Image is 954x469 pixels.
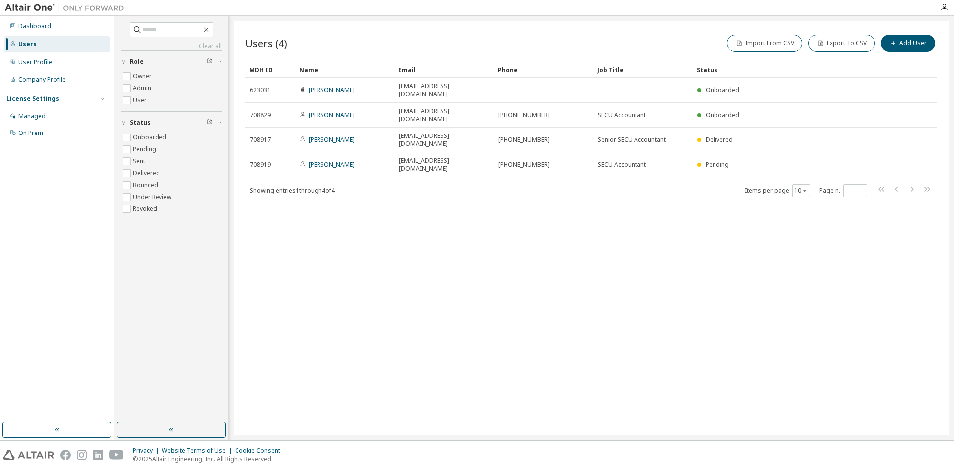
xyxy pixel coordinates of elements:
span: [EMAIL_ADDRESS][DOMAIN_NAME] [399,132,489,148]
label: Sent [133,155,147,167]
span: Senior SECU Accountant [598,136,666,144]
span: Clear filter [207,119,213,127]
button: Import From CSV [727,35,802,52]
img: linkedin.svg [93,450,103,460]
div: Users [18,40,37,48]
p: © 2025 Altair Engineering, Inc. All Rights Reserved. [133,455,286,463]
img: altair_logo.svg [3,450,54,460]
span: Pending [706,160,729,169]
span: Role [130,58,144,66]
div: Website Terms of Use [162,447,235,455]
span: Page n. [819,184,867,197]
span: 708829 [250,111,271,119]
a: [PERSON_NAME] [309,160,355,169]
div: On Prem [18,129,43,137]
label: Owner [133,70,154,82]
span: 708917 [250,136,271,144]
span: [EMAIL_ADDRESS][DOMAIN_NAME] [399,82,489,98]
span: [EMAIL_ADDRESS][DOMAIN_NAME] [399,157,489,173]
img: instagram.svg [77,450,87,460]
span: [PHONE_NUMBER] [498,161,550,169]
label: Admin [133,82,153,94]
a: [PERSON_NAME] [309,111,355,119]
span: 623031 [250,86,271,94]
a: [PERSON_NAME] [309,86,355,94]
div: Phone [498,62,589,78]
label: Onboarded [133,132,168,143]
div: Dashboard [18,22,51,30]
button: Add User [881,35,935,52]
span: Onboarded [706,86,739,94]
div: Name [299,62,391,78]
div: Privacy [133,447,162,455]
span: [EMAIL_ADDRESS][DOMAIN_NAME] [399,107,489,123]
label: Bounced [133,179,160,191]
button: Role [121,51,222,72]
label: Pending [133,143,158,155]
span: Clear filter [207,58,213,66]
span: SECU Accountant [598,111,646,119]
button: Export To CSV [808,35,875,52]
div: User Profile [18,58,52,66]
img: youtube.svg [109,450,124,460]
button: 10 [795,187,808,195]
a: Clear all [121,42,222,50]
span: Onboarded [706,111,739,119]
span: Showing entries 1 through 4 of 4 [250,186,335,195]
a: [PERSON_NAME] [309,135,355,144]
label: User [133,94,149,106]
span: SECU Accountant [598,161,646,169]
span: Users (4) [245,36,287,50]
div: MDH ID [249,62,291,78]
div: Company Profile [18,76,66,84]
span: 708919 [250,161,271,169]
label: Revoked [133,203,159,215]
div: Email [398,62,490,78]
div: Cookie Consent [235,447,286,455]
label: Under Review [133,191,173,203]
div: Job Title [597,62,689,78]
button: Status [121,112,222,134]
div: License Settings [6,95,59,103]
img: facebook.svg [60,450,71,460]
div: Managed [18,112,46,120]
span: [PHONE_NUMBER] [498,136,550,144]
span: [PHONE_NUMBER] [498,111,550,119]
span: Status [130,119,151,127]
img: Altair One [5,3,129,13]
span: Delivered [706,135,733,144]
label: Delivered [133,167,162,179]
div: Status [697,62,885,78]
span: Items per page [745,184,810,197]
